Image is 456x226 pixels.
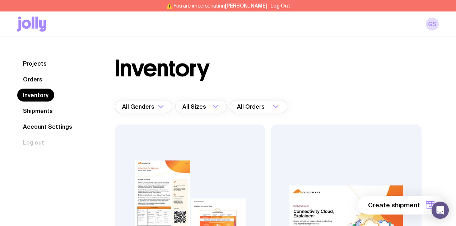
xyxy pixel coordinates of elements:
[432,202,449,219] div: Open Intercom Messenger
[17,89,54,102] a: Inventory
[115,100,172,113] div: Search for option
[17,73,48,86] a: Orders
[270,3,290,9] button: Log Out
[426,18,439,30] a: GS
[17,120,78,133] a: Account Settings
[182,100,208,113] span: All Sizes
[175,100,227,113] div: Search for option
[237,100,266,113] span: All Orders
[115,57,209,80] h1: Inventory
[266,100,271,113] input: Search for option
[368,201,420,209] span: Create shipment
[166,3,267,9] span: ⚠️ You are impersonating
[208,100,210,113] input: Search for option
[230,100,287,113] div: Search for option
[122,100,156,113] span: All Genders
[358,196,445,215] button: Create shipment
[17,104,59,117] a: Shipments
[17,57,52,70] a: Projects
[17,136,50,149] button: Log out
[225,3,267,9] span: [PERSON_NAME]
